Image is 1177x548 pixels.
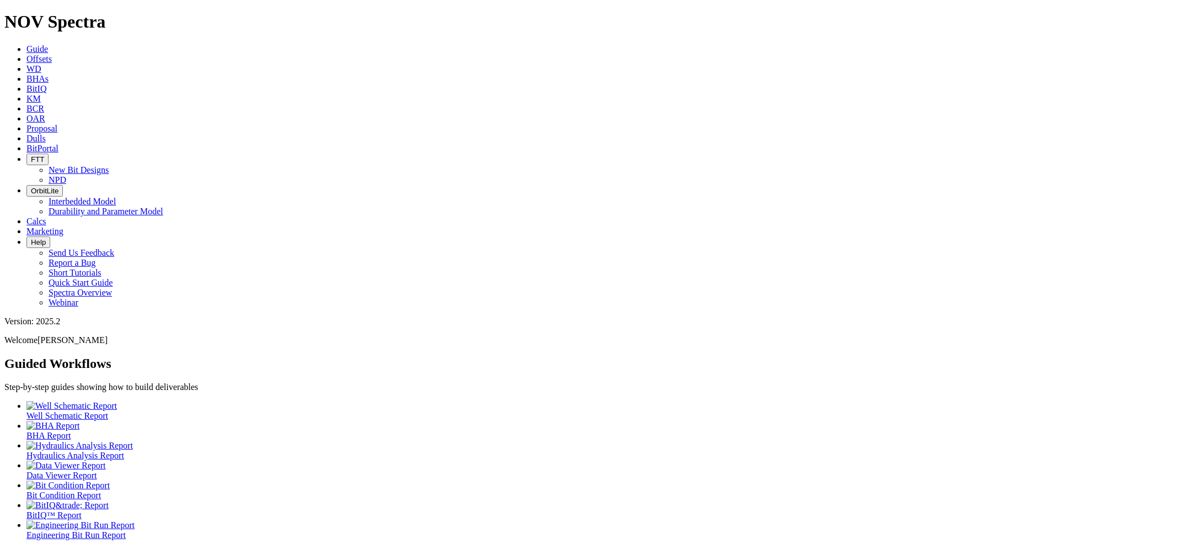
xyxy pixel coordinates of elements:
span: Help [31,238,46,246]
h1: NOV Spectra [4,12,1173,32]
a: Report a Bug [49,258,95,267]
img: Well Schematic Report [26,401,117,411]
span: Engineering Bit Run Report [26,530,126,540]
a: WD [26,64,41,73]
img: BitIQ&trade; Report [26,500,109,510]
a: Offsets [26,54,52,64]
span: FTT [31,155,44,164]
a: Quick Start Guide [49,278,113,287]
img: Hydraulics Analysis Report [26,441,133,451]
p: Welcome [4,335,1173,345]
a: Spectra Overview [49,288,112,297]
a: Engineering Bit Run Report Engineering Bit Run Report [26,520,1173,540]
a: Hydraulics Analysis Report Hydraulics Analysis Report [26,441,1173,460]
a: BCR [26,104,44,113]
a: Proposal [26,124,57,133]
a: Durability and Parameter Model [49,207,163,216]
button: FTT [26,154,49,165]
p: Step-by-step guides showing how to build deliverables [4,382,1173,392]
a: Guide [26,44,48,54]
a: New Bit Designs [49,165,109,175]
a: Marketing [26,226,63,236]
span: [PERSON_NAME] [38,335,108,345]
a: NPD [49,175,66,185]
a: Short Tutorials [49,268,102,277]
a: BitPortal [26,144,58,153]
a: OAR [26,114,45,123]
a: Dulls [26,134,46,143]
span: Data Viewer Report [26,471,97,480]
a: Send Us Feedback [49,248,114,257]
div: Version: 2025.2 [4,317,1173,326]
a: KM [26,94,41,103]
button: Help [26,236,50,248]
span: Bit Condition Report [26,491,101,500]
button: OrbitLite [26,185,63,197]
a: Data Viewer Report Data Viewer Report [26,461,1173,480]
a: BitIQ&trade; Report BitIQ™ Report [26,500,1173,520]
span: Hydraulics Analysis Report [26,451,124,460]
h2: Guided Workflows [4,356,1173,371]
span: OrbitLite [31,187,58,195]
a: BHA Report BHA Report [26,421,1173,440]
span: Well Schematic Report [26,411,108,420]
a: BHAs [26,74,49,83]
a: Calcs [26,217,46,226]
a: Webinar [49,298,78,307]
a: Interbedded Model [49,197,116,206]
a: Well Schematic Report Well Schematic Report [26,401,1173,420]
span: BHA Report [26,431,71,440]
img: BHA Report [26,421,79,431]
a: Bit Condition Report Bit Condition Report [26,481,1173,500]
a: BitIQ [26,84,46,93]
span: BitIQ™ Report [26,510,82,520]
img: Engineering Bit Run Report [26,520,135,530]
img: Bit Condition Report [26,481,110,491]
img: Data Viewer Report [26,461,106,471]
